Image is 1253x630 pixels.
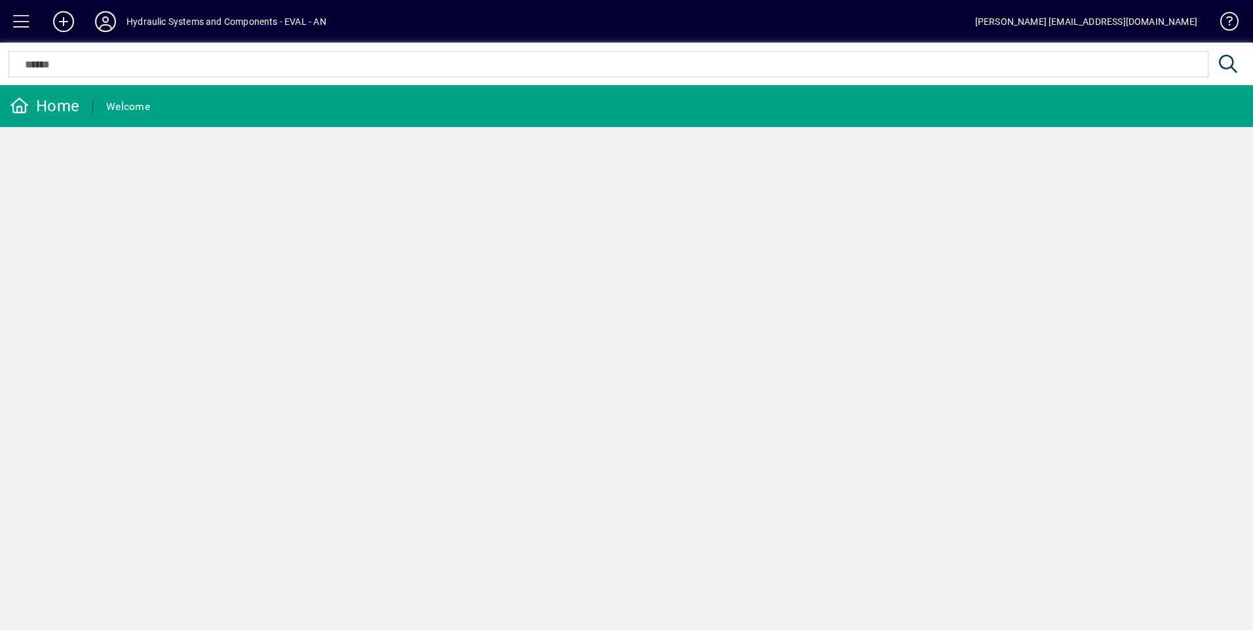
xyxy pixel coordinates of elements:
[975,11,1197,32] div: [PERSON_NAME] [EMAIL_ADDRESS][DOMAIN_NAME]
[106,96,150,117] div: Welcome
[85,10,126,33] button: Profile
[1210,3,1237,45] a: Knowledge Base
[126,11,326,32] div: Hydraulic Systems and Components - EVAL - AN
[43,10,85,33] button: Add
[10,96,79,117] div: Home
